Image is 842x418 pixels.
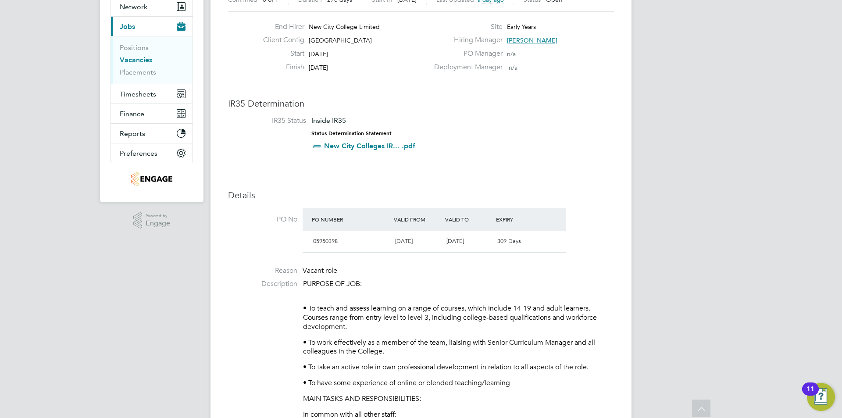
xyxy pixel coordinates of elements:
[392,211,443,227] div: Valid From
[310,211,392,227] div: PO Number
[120,43,149,52] a: Positions
[311,116,346,125] span: Inside IR35
[807,383,835,411] button: Open Resource Center, 11 new notifications
[509,64,517,71] span: n/a
[429,22,503,32] label: Site
[309,23,380,31] span: New City College Limited
[309,50,328,58] span: [DATE]
[494,211,545,227] div: Expiry
[507,23,536,31] span: Early Years
[303,279,614,289] p: PURPOSE OF JOB:
[303,394,614,404] p: MAIN TASKS AND RESPONSIBILITIES:
[256,22,304,32] label: End Hirer
[111,172,193,186] a: Go to home page
[111,17,193,36] button: Jobs
[131,172,172,186] img: jambo-logo-retina.png
[146,220,170,227] span: Engage
[309,64,328,71] span: [DATE]
[111,104,193,123] button: Finance
[120,149,157,157] span: Preferences
[256,36,304,45] label: Client Config
[303,266,337,275] span: Vacant role
[324,142,415,150] a: New City Colleges IR... .pdf
[507,36,557,44] span: [PERSON_NAME]
[311,130,392,136] strong: Status Determination Statement
[228,279,297,289] label: Description
[429,63,503,72] label: Deployment Manager
[111,36,193,84] div: Jobs
[303,379,614,388] p: • To have some experience of online or blended teaching/learning
[120,22,135,31] span: Jobs
[111,124,193,143] button: Reports
[228,266,297,275] label: Reason
[146,212,170,220] span: Powered by
[120,3,147,11] span: Network
[303,363,614,372] p: • To take an active role in own professional development in relation to all aspects of the role.
[120,56,152,64] a: Vacancies
[309,36,372,44] span: [GEOGRAPHIC_DATA]
[111,84,193,104] button: Timesheets
[228,98,614,109] h3: IR35 Determination
[237,116,306,125] label: IR35 Status
[443,211,494,227] div: Valid To
[303,295,614,331] p: • To teach and assess learning on a range of courses, which include 14-19 and adult learners. Cou...
[120,129,145,138] span: Reports
[256,49,304,58] label: Start
[228,215,297,224] label: PO No
[133,212,171,229] a: Powered byEngage
[507,50,516,58] span: n/a
[806,389,814,400] div: 11
[120,110,144,118] span: Finance
[313,237,338,245] span: 05950398
[303,338,614,357] p: • To work effectively as a member of the team, liaising with Senior Curriculum Manager and all co...
[395,237,413,245] span: [DATE]
[256,63,304,72] label: Finish
[429,36,503,45] label: Hiring Manager
[120,68,156,76] a: Placements
[228,189,614,201] h3: Details
[120,90,156,98] span: Timesheets
[429,49,503,58] label: PO Manager
[111,143,193,163] button: Preferences
[446,237,464,245] span: [DATE]
[497,237,521,245] span: 309 Days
